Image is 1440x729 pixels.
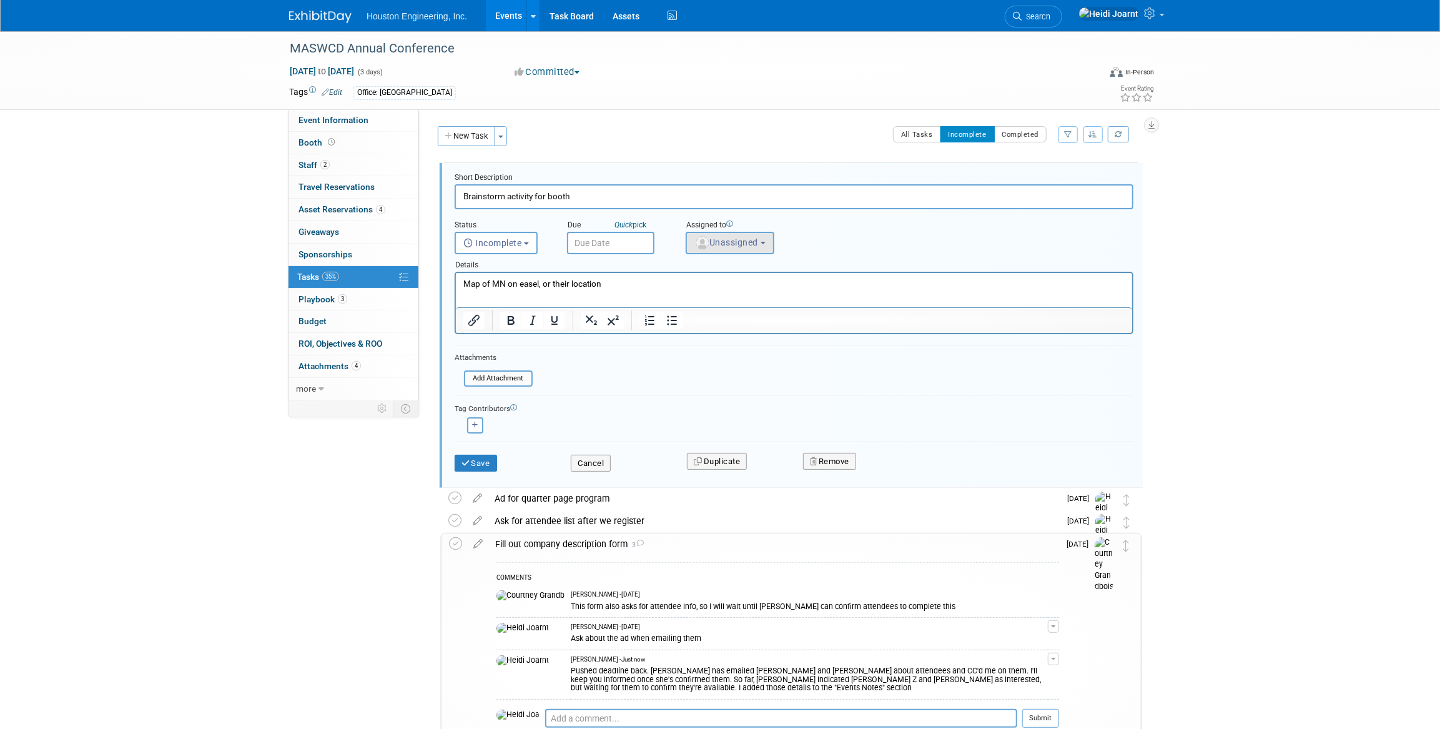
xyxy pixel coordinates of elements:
[571,600,1048,612] div: This form also asks for attendee info, so I will wait until [PERSON_NAME] can confirm attendees t...
[1095,537,1113,592] img: Courtney Grandbois
[298,115,368,125] span: Event Information
[455,220,548,232] div: Status
[316,66,328,76] span: to
[376,205,385,214] span: 4
[463,238,522,248] span: Incomplete
[522,312,543,329] button: Italic
[367,11,467,21] span: Houston Engineering, Inc.
[298,227,339,237] span: Giveaways
[489,533,1059,555] div: Fill out company description form
[803,453,856,470] button: Remove
[298,294,347,304] span: Playbook
[496,623,549,634] img: Heidi Joarnt
[496,590,565,602] img: Courtney Grandbois
[285,37,1080,60] div: MASWCD Annual Conference
[455,401,1133,414] div: Tag Contributors
[298,361,361,371] span: Attachments
[288,199,418,221] a: Asset Reservations4
[288,132,418,154] a: Booth
[571,632,1048,643] div: Ask about the ad when emailing them
[288,266,418,288] a: Tasks35%
[628,541,644,549] span: 3
[567,220,667,232] div: Due
[496,710,539,721] img: Heidi Joarnt
[1067,540,1095,548] span: [DATE]
[1078,7,1139,21] img: Heidi Joarnt
[288,310,418,332] a: Budget
[288,355,418,377] a: Attachments4
[298,182,375,192] span: Travel Reservations
[467,538,489,550] a: edit
[488,488,1060,509] div: Ad for quarter page program
[581,312,602,329] button: Subscript
[1108,126,1129,142] a: Refresh
[466,493,488,504] a: edit
[567,232,654,254] input: Due Date
[488,510,1060,532] div: Ask for attendee list after we register
[322,272,339,281] span: 35%
[288,109,418,131] a: Event Information
[1123,494,1130,506] i: Move task
[463,312,485,329] button: Insert/edit link
[1123,517,1130,528] i: Move task
[438,126,495,146] button: New Task
[288,333,418,355] a: ROI, Objectives & ROO
[455,455,497,472] button: Save
[322,88,342,97] a: Edit
[455,172,1133,184] div: Short Description
[893,126,941,142] button: All Tasks
[372,400,393,417] td: Personalize Event Tab Strip
[353,86,456,99] div: Office: [GEOGRAPHIC_DATA]
[1123,540,1129,552] i: Move task
[298,316,327,326] span: Budget
[1067,494,1095,503] span: [DATE]
[288,154,418,176] a: Staff2
[466,515,488,527] a: edit
[320,160,330,169] span: 2
[1095,514,1114,558] img: Heidi Joarnt
[289,66,355,77] span: [DATE] [DATE]
[455,184,1133,209] input: Name of task or a short description
[571,590,640,599] span: [PERSON_NAME] - [DATE]
[455,232,538,254] button: Incomplete
[352,361,361,370] span: 4
[288,378,418,400] a: more
[455,352,533,363] div: Attachments
[994,126,1047,142] button: Completed
[455,254,1133,272] div: Details
[288,176,418,198] a: Travel Reservations
[496,572,1059,585] div: COMMENTS
[338,294,347,304] span: 3
[296,384,316,394] span: more
[325,137,337,147] span: Booth not reserved yet
[510,66,584,79] button: Committed
[1022,709,1059,728] button: Submit
[571,455,611,472] button: Cancel
[500,312,521,329] button: Bold
[687,453,747,470] button: Duplicate
[1025,65,1154,84] div: Event Format
[1110,67,1123,77] img: Format-Inperson.png
[694,237,758,247] span: Unassigned
[612,220,649,230] a: Quickpick
[544,312,565,329] button: Underline
[1095,492,1114,536] img: Heidi Joarnt
[393,400,419,417] td: Toggle Event Tabs
[571,623,640,632] span: [PERSON_NAME] - [DATE]
[456,273,1132,307] iframe: Rich Text Area
[1067,517,1095,525] span: [DATE]
[571,664,1048,693] div: Pushed deadline back. [PERSON_NAME] has emailed [PERSON_NAME] and [PERSON_NAME] about attendees a...
[639,312,661,329] button: Numbered list
[686,220,841,232] div: Assigned to
[661,312,683,329] button: Bullet list
[288,289,418,310] a: Playbook3
[298,249,352,259] span: Sponsorships
[686,232,774,254] button: Unassigned
[614,221,633,229] i: Quick
[1005,6,1062,27] a: Search
[288,221,418,243] a: Giveaways
[1125,67,1154,77] div: In-Person
[298,137,337,147] span: Booth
